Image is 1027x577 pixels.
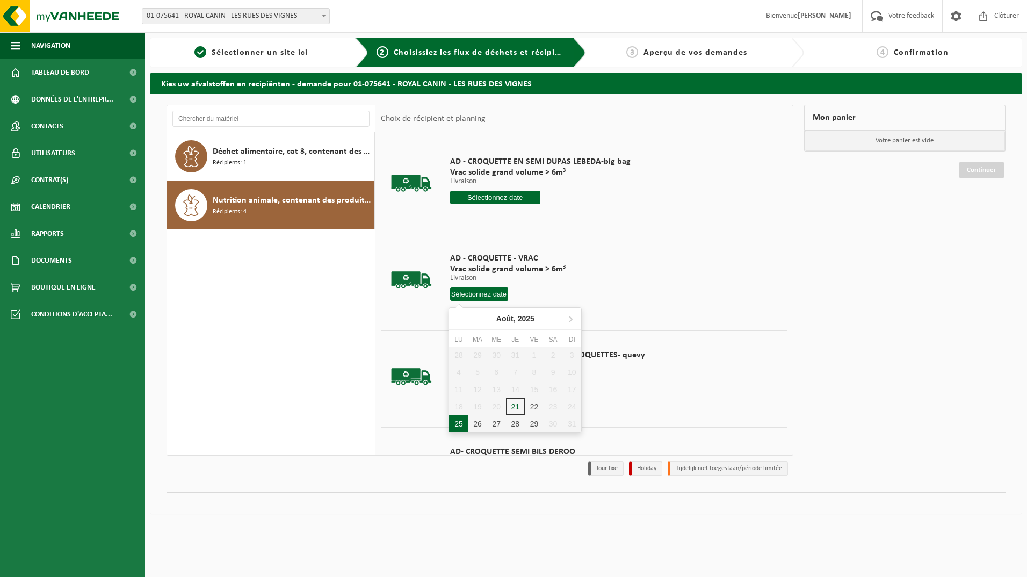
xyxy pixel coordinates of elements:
[544,334,562,345] div: Sa
[468,415,487,432] div: 26
[213,207,247,217] span: Récipients: 4
[156,46,347,59] a: 1Sélectionner un site ici
[394,48,573,57] span: Choisissiez les flux de déchets et récipients
[212,48,308,57] span: Sélectionner un site ici
[562,334,581,345] div: Di
[450,275,566,282] p: Livraison
[31,86,113,113] span: Données de l'entrepr...
[805,131,1006,151] p: Votre panier est vide
[449,334,468,345] div: Lu
[959,162,1004,178] a: Continuer
[213,145,372,158] span: Déchet alimentaire, cat 3, contenant des produits d'origine animale, emballage synthétique
[167,181,375,229] button: Nutrition animale, contenant des produits dl'origine animale, non emballé, catégorie 3 Récipients: 4
[450,253,566,264] span: AD - CROQUETTE - VRAC
[31,220,64,247] span: Rapports
[525,334,544,345] div: Ve
[31,274,96,301] span: Boutique en ligne
[450,156,631,167] span: AD - CROQUETTE EN SEMI DUPAS LEBEDA-big bag
[31,301,112,328] span: Conditions d'accepta...
[450,287,508,301] input: Sélectionnez date
[877,46,888,58] span: 4
[449,415,468,432] div: 25
[172,111,370,127] input: Chercher du matériel
[450,167,631,178] span: Vrac solide grand volume > 6m³
[31,167,68,193] span: Contrat(s)
[377,46,388,58] span: 2
[525,415,544,432] div: 29
[450,446,575,457] span: AD- CROQUETTE SEMI BILS DEROO
[213,158,247,168] span: Récipients: 1
[167,132,375,181] button: Déchet alimentaire, cat 3, contenant des produits d'origine animale, emballage synthétique Récipi...
[487,415,506,432] div: 27
[626,46,638,58] span: 3
[518,315,534,322] i: 2025
[468,334,487,345] div: Ma
[588,461,624,476] li: Jour fixe
[142,9,329,24] span: 01-075641 - ROYAL CANIN - LES RUES DES VIGNES
[31,193,70,220] span: Calendrier
[506,398,525,415] div: 21
[487,334,506,345] div: Me
[31,247,72,274] span: Documents
[194,46,206,58] span: 1
[894,48,949,57] span: Confirmation
[31,140,75,167] span: Utilisateurs
[798,12,851,20] strong: [PERSON_NAME]
[629,461,662,476] li: Holiday
[31,59,89,86] span: Tableau de bord
[525,398,544,415] div: 22
[31,32,70,59] span: Navigation
[31,113,63,140] span: Contacts
[668,461,788,476] li: Tijdelijk niet toegestaan/période limitée
[213,194,372,207] span: Nutrition animale, contenant des produits dl'origine animale, non emballé, catégorie 3
[150,73,1022,93] h2: Kies uw afvalstoffen en recipiënten - demande pour 01-075641 - ROYAL CANIN - LES RUES DES VIGNES
[375,105,491,132] div: Choix de récipient et planning
[506,415,525,432] div: 28
[492,310,539,327] div: Août,
[450,264,566,275] span: Vrac solide grand volume > 6m³
[643,48,747,57] span: Aperçu de vos demandes
[506,334,525,345] div: Je
[804,105,1006,131] div: Mon panier
[450,191,540,204] input: Sélectionnez date
[142,8,330,24] span: 01-075641 - ROYAL CANIN - LES RUES DES VIGNES
[450,178,631,185] p: Livraison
